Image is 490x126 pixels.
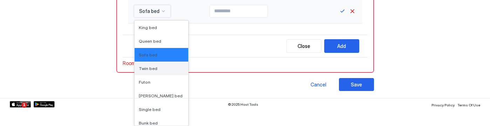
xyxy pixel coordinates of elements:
[21,102,27,108] span: 1
[298,42,310,50] div: Close
[139,93,183,98] span: [PERSON_NAME] bed
[348,7,356,15] button: Cancel
[139,120,158,126] span: Bunk bed
[228,102,258,107] span: © 2025 Host Tools
[457,101,480,108] a: Terms Of Use
[139,38,161,44] span: Queen bed
[123,60,159,66] span: Room is required
[337,42,346,50] div: Add
[311,81,326,88] div: Cancel
[431,103,455,107] span: Privacy Policy
[339,78,374,91] button: Save
[338,7,347,15] button: Save
[431,101,455,108] a: Privacy Policy
[139,66,157,71] span: Twin bed
[10,101,31,107] a: App Store
[324,39,359,53] button: Add
[7,102,24,119] iframe: Intercom live chat
[139,8,159,14] span: Sofa bed
[139,52,157,57] span: Sofa bed
[286,39,321,53] button: Close
[457,103,480,107] span: Terms Of Use
[139,79,150,85] span: Futon
[139,25,157,30] span: King bed
[351,81,362,88] div: Save
[301,78,336,91] button: Cancel
[34,101,55,107] a: Google Play Store
[210,5,267,17] input: Input Field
